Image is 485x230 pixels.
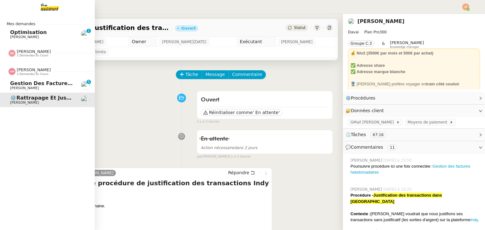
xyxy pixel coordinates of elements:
span: 2 demandes en cours [17,72,48,76]
div: 🔐Données client [343,105,485,117]
span: [PERSON_NAME] [390,40,424,45]
strong: ✅ Adresse share [350,63,385,68]
div: 🚆 [PERSON_NAME] préfère voyager en [350,81,477,87]
button: Réinitialiser comme' En attente' [201,109,282,116]
img: svg [9,50,15,57]
span: [PERSON_NAME][DATE] [162,39,206,45]
img: svg [462,3,469,10]
td: Owner [129,37,157,47]
span: Plan Pro [364,30,379,34]
span: . [478,217,479,222]
span: il y a 2 heures [197,119,219,124]
div: Merci [33,215,269,221]
span: Davai [348,30,359,34]
span: ⚙️Rattrapage et justification des transactions Indy [10,95,156,101]
span: ' En attente' [253,109,279,116]
p: 5 [87,80,90,85]
span: par [197,154,202,159]
p: 1 [87,29,90,34]
span: Mes demandes [3,21,39,27]
span: Moyens de paiement [408,119,450,125]
span: Gestion des factures hebdomadaires [10,80,117,86]
div: 💬Commentaires 11 [343,141,485,153]
span: [PERSON_NAME] [281,39,313,45]
small: [PERSON_NAME] [197,154,250,159]
img: users%2FtCsipqtBlIT0KMI9BbuMozwVXMC3%2Favatar%2Fa3e4368b-cceb-4a6e-a304-dbe285d974c7 [81,95,90,104]
span: Répondre [228,170,249,176]
span: [PERSON_NAME] [17,67,51,72]
span: Ouvert [201,97,219,103]
span: 300 [380,30,387,34]
nz-badge-sup: 5 [87,80,91,84]
div: Ouvert [181,26,196,30]
strong: Procédure - [350,193,373,198]
nz-tag: Groupe C.3 [348,40,374,47]
span: Statut [294,26,306,30]
app-user-label: Knowledge manager [390,40,424,49]
a: Indy [470,217,478,222]
strong: Contexte : [350,211,371,216]
div: ⚙️Procédures [343,92,485,104]
td: Exécutant [237,37,276,47]
button: Tâche [176,70,202,79]
span: [PERSON_NAME] [350,187,383,192]
span: 🔐 [345,107,386,114]
span: Réinitialiser comme [209,109,253,116]
span: Message [206,71,225,78]
span: [PERSON_NAME] [17,49,51,54]
span: [PERSON_NAME] [10,35,39,39]
span: il y a 5 heures [228,154,251,159]
nz-tag: 67:16 [370,132,386,138]
span: 1 demandes en cours [17,54,48,57]
span: [PERSON_NAME] [10,86,39,90]
span: [PERSON_NAME] [350,158,383,163]
span: [PERSON_NAME] [10,101,39,105]
span: [PERSON_NAME] voudrait que nous justifions ses transactions sans justificatif (les sorties d'arge... [350,211,470,222]
span: Action nécessaire [201,146,234,150]
strong: 💰 Niv2 (3500€ par mois et 500€ par achat) [350,51,433,55]
div: Poursuivre procédure ici une fois connectée : [350,163,480,175]
span: dans 2 jours [201,146,257,150]
span: Tâche [185,71,198,78]
strong: ✅ Adresse marque blanche [350,69,405,74]
span: En attente [201,136,228,142]
span: Procédures [351,95,375,101]
span: Tâches [351,132,366,137]
span: 💬 [345,145,400,150]
span: [DATE] à 15:25 [383,187,413,192]
span: Optimisation [10,29,47,35]
span: GMail [PERSON_NAME] [350,119,396,125]
span: Commentaires [351,145,383,150]
span: Données client [351,108,384,113]
span: ⚙️Rattrapage et justification des transactions Indy [33,25,170,31]
div: J'ai ajouté Uber. On peut gérer ça la semaine prochaine. [33,191,269,209]
button: Commentaire [228,70,266,79]
strong: Justification des transactions dans [GEOGRAPHIC_DATA] [350,193,442,204]
nz-badge-sup: 1 [87,29,91,33]
a: [PERSON_NAME] [80,170,116,176]
span: Commentaire [232,71,262,78]
span: ⚙️ [345,95,378,102]
span: & [382,40,385,49]
strong: train côté couloir [426,82,459,86]
span: [DATE] à 15:50 [383,158,413,163]
button: Message [202,70,229,79]
span: ⏲️ [345,132,392,137]
button: Répondre [226,169,257,176]
span: Knowledge manager [390,45,419,49]
h4: Re: Mise en place procédure de justification des transactions Indy [33,179,269,187]
div: ⏲️Tâches 67:16 [343,129,485,141]
img: users%2F9GXHdUEgf7ZlSXdwo7B3iBDT3M02%2Favatar%2Fimages.jpeg [81,30,90,39]
nz-tag: 11 [387,144,397,151]
img: svg [9,68,15,75]
a: [PERSON_NAME] [357,18,404,24]
img: users%2FtCsipqtBlIT0KMI9BbuMozwVXMC3%2Favatar%2Fa3e4368b-cceb-4a6e-a304-dbe285d974c7 [81,81,90,90]
img: users%2FtCsipqtBlIT0KMI9BbuMozwVXMC3%2Favatar%2Fa3e4368b-cceb-4a6e-a304-dbe285d974c7 [348,18,355,25]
